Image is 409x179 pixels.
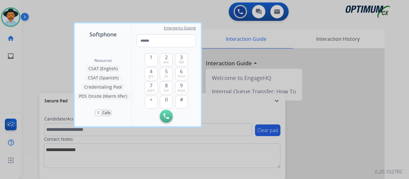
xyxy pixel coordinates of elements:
span: abc [163,60,169,65]
span: Emergency Dialing [164,26,196,31]
p: 0.20.1027RC [375,168,403,175]
span: 8 [165,82,168,89]
span: def [179,60,184,65]
button: 5jkl [160,67,173,80]
span: wxyz [177,88,186,93]
span: 3 [180,54,183,61]
span: ghi [148,74,154,79]
span: Resources [94,58,112,63]
button: 9wxyz [175,82,188,94]
span: tuv [164,88,169,93]
button: PDS Onsite (Warm Xfer) [76,93,130,100]
p: Calls [102,110,111,116]
button: CSAT (English) [85,65,121,72]
button: 3def [175,53,188,66]
button: 8tuv [160,82,173,94]
button: CSAT (Spanish) [85,74,122,82]
span: pqrs [147,88,155,93]
span: 9 [180,82,183,89]
span: 2 [165,54,168,61]
button: 0Calls [94,109,112,116]
span: 1 [150,54,152,61]
button: 2abc [160,53,173,66]
img: call-button [163,113,169,119]
button: Credentialing Pool [81,83,125,91]
span: mno [178,74,185,79]
button: 4ghi [145,67,158,80]
span: jkl [164,74,168,79]
button: 7pqrs [145,82,158,94]
button: + [145,96,158,109]
span: 7 [150,82,152,89]
span: Softphone [89,30,117,39]
button: 0 [160,96,173,109]
p: 0 [96,110,101,116]
span: 6 [180,68,183,75]
span: 0 [165,96,168,103]
span: # [180,96,183,103]
button: 1 [145,53,158,66]
button: # [175,96,188,109]
span: + [150,96,152,103]
span: 5 [165,68,168,75]
button: 6mno [175,67,188,80]
span: 4 [150,68,152,75]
